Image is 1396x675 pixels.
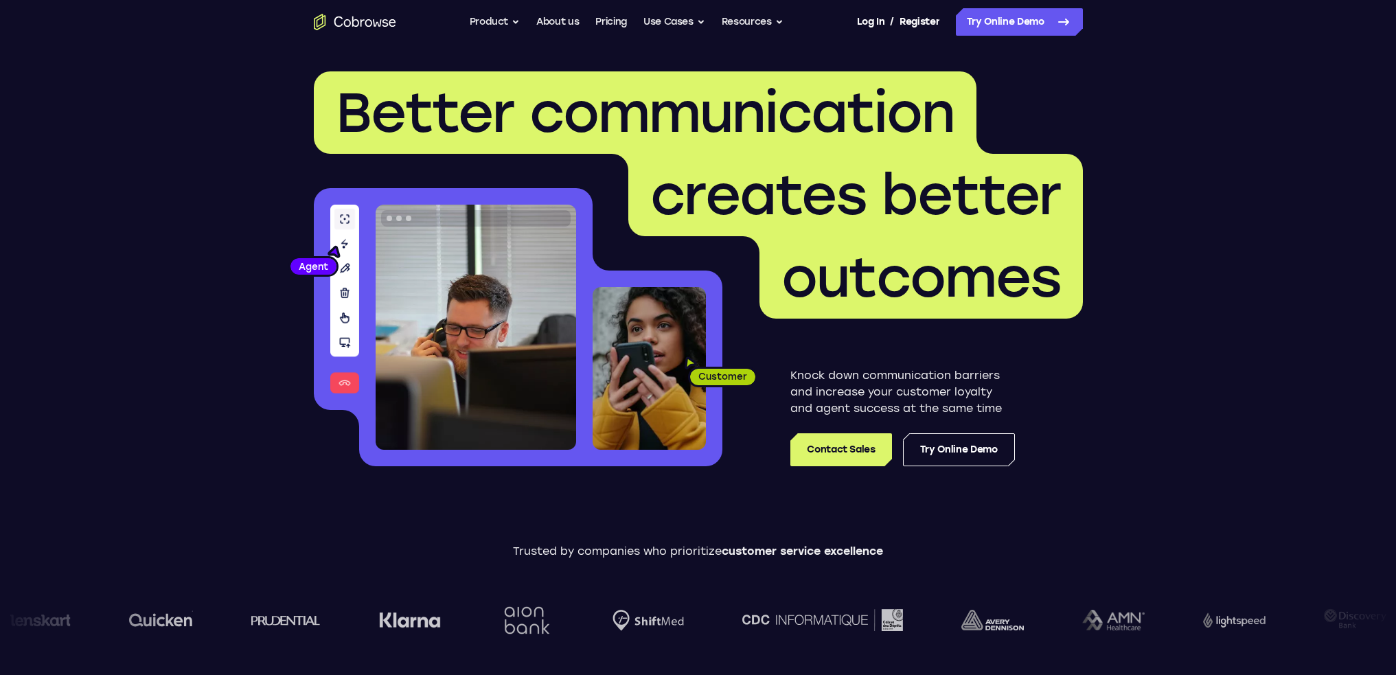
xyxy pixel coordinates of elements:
a: Pricing [595,8,627,36]
img: Lightspeed [1203,613,1266,627]
img: Shiftmed [613,610,684,631]
a: Go to the home page [314,14,396,30]
img: avery-dennison [961,610,1024,630]
p: Knock down communication barriers and increase your customer loyalty and agent success at the sam... [790,367,1015,417]
button: Resources [722,8,783,36]
span: creates better [650,162,1061,228]
img: A customer holding their phone [593,287,706,450]
img: Klarna [379,612,441,628]
a: Log In [857,8,884,36]
a: Contact Sales [790,433,891,466]
span: customer service excellence [722,545,883,558]
button: Product [470,8,520,36]
img: CDC Informatique [742,609,903,630]
span: outcomes [781,244,1061,310]
img: Aion Bank [499,593,555,648]
a: Try Online Demo [903,433,1015,466]
span: / [890,14,894,30]
button: Use Cases [643,8,705,36]
a: About us [536,8,579,36]
span: Better communication [336,80,954,146]
a: Try Online Demo [956,8,1083,36]
img: AMN Healthcare [1082,610,1145,631]
img: A customer support agent talking on the phone [376,205,576,450]
img: prudential [251,615,321,626]
a: Register [900,8,939,36]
